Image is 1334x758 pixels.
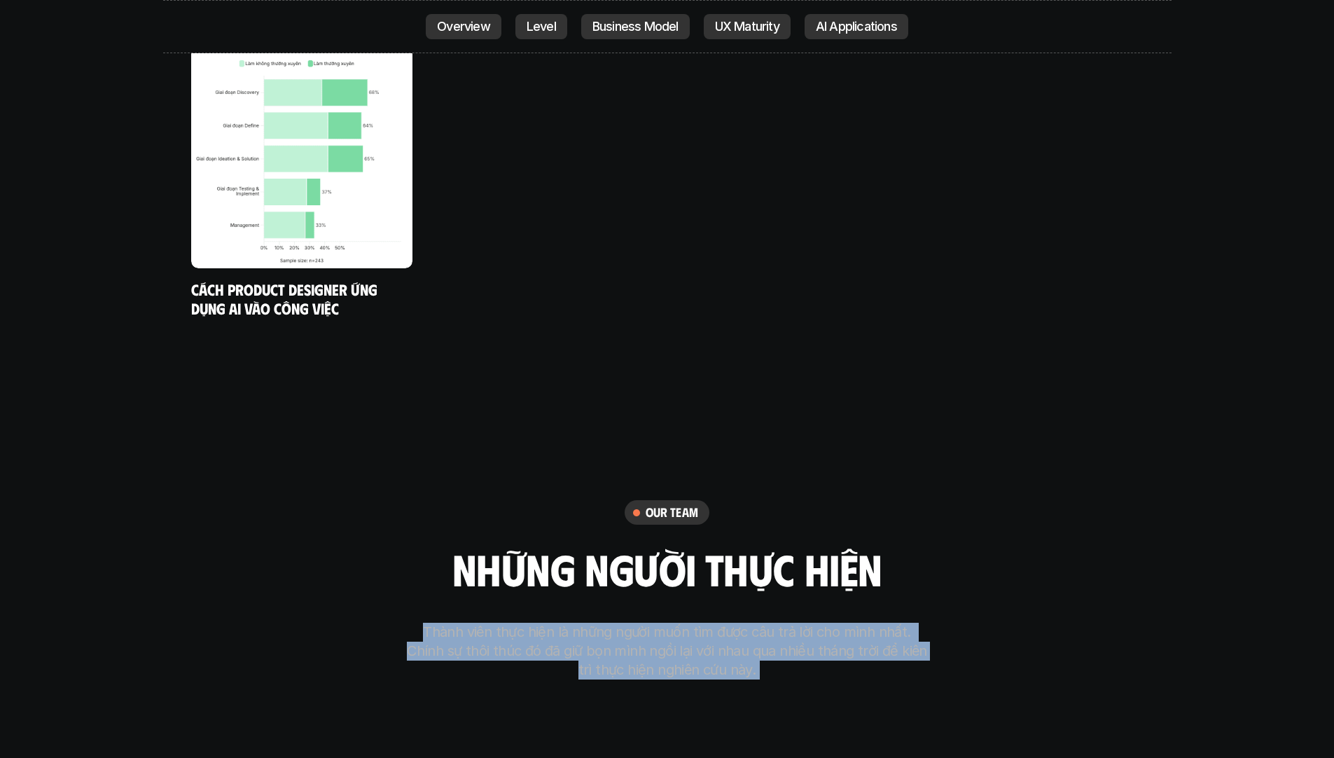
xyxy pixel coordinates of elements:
[426,14,501,39] a: Overview
[704,14,791,39] a: UX Maturity
[405,623,930,680] p: Thành viên thực hiện là những người muốn tìm được câu trả lời cho mình nhất. Chính sự thôi thúc đ...
[816,20,897,34] p: AI Applications
[581,14,690,39] a: Business Model
[437,20,490,34] p: Overview
[515,14,567,39] a: Level
[646,504,698,521] h6: our team
[191,280,381,318] a: Cách Product Designer ứng dụng AI vào công việc
[805,14,908,39] a: AI Applications
[715,20,779,34] p: UX Maturity
[592,20,679,34] p: Business Model
[452,544,882,592] h2: những người thực hiện
[527,20,556,34] p: Level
